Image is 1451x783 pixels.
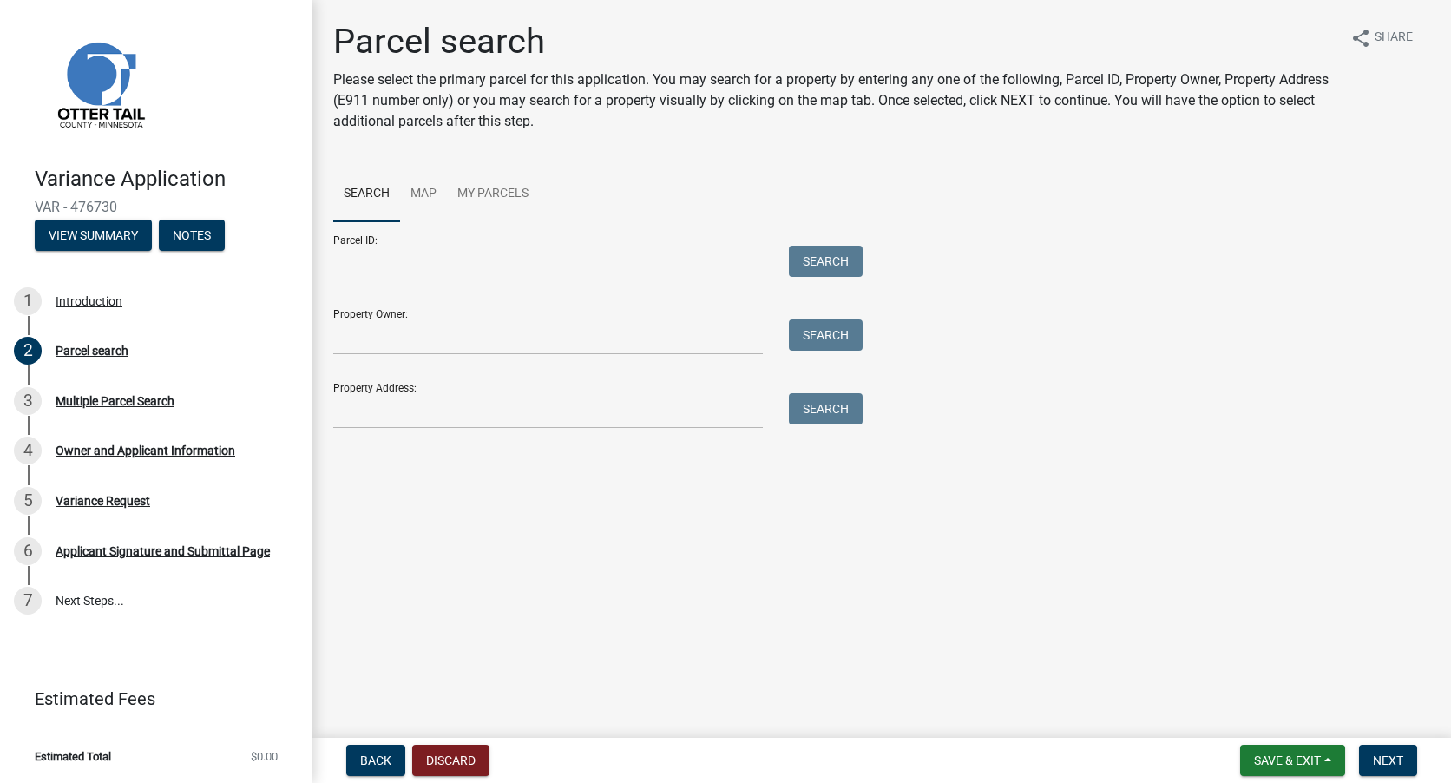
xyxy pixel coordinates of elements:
[1373,753,1403,767] span: Next
[1359,745,1417,776] button: Next
[56,444,235,457] div: Owner and Applicant Information
[1336,21,1427,55] button: shareShare
[346,745,405,776] button: Back
[1240,745,1345,776] button: Save & Exit
[1254,753,1321,767] span: Save & Exit
[447,167,539,222] a: My Parcels
[1375,28,1413,49] span: Share
[35,229,152,243] wm-modal-confirm: Summary
[56,395,174,407] div: Multiple Parcel Search
[56,545,270,557] div: Applicant Signature and Submittal Page
[1350,28,1371,49] i: share
[14,487,42,515] div: 5
[14,387,42,415] div: 3
[251,751,278,762] span: $0.00
[789,393,863,424] button: Search
[412,745,489,776] button: Discard
[35,18,165,148] img: Otter Tail County, Minnesota
[360,753,391,767] span: Back
[789,319,863,351] button: Search
[14,337,42,365] div: 2
[333,69,1336,132] p: Please select the primary parcel for this application. You may search for a property by entering ...
[35,751,111,762] span: Estimated Total
[14,587,42,615] div: 7
[789,246,863,277] button: Search
[56,495,150,507] div: Variance Request
[400,167,447,222] a: Map
[14,537,42,565] div: 6
[159,229,225,243] wm-modal-confirm: Notes
[333,167,400,222] a: Search
[56,295,122,307] div: Introduction
[56,345,128,357] div: Parcel search
[14,681,285,716] a: Estimated Fees
[35,167,299,192] h4: Variance Application
[159,220,225,251] button: Notes
[14,437,42,464] div: 4
[35,220,152,251] button: View Summary
[14,287,42,315] div: 1
[333,21,1336,63] h1: Parcel search
[35,199,278,215] span: VAR - 476730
